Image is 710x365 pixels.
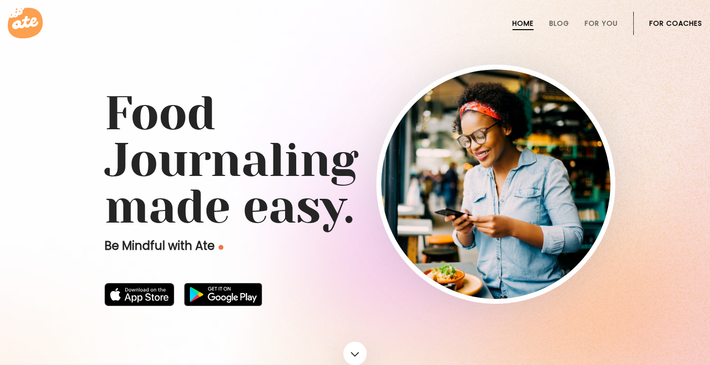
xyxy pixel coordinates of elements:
[585,19,618,27] a: For You
[649,19,702,27] a: For Coaches
[104,238,376,254] p: Be Mindful with Ate
[549,19,569,27] a: Blog
[512,19,534,27] a: Home
[104,90,606,230] h1: Food Journaling made easy.
[184,283,262,306] img: badge-download-google.png
[104,283,174,306] img: badge-download-apple.svg
[381,70,610,299] img: home-hero-img-rounded.png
